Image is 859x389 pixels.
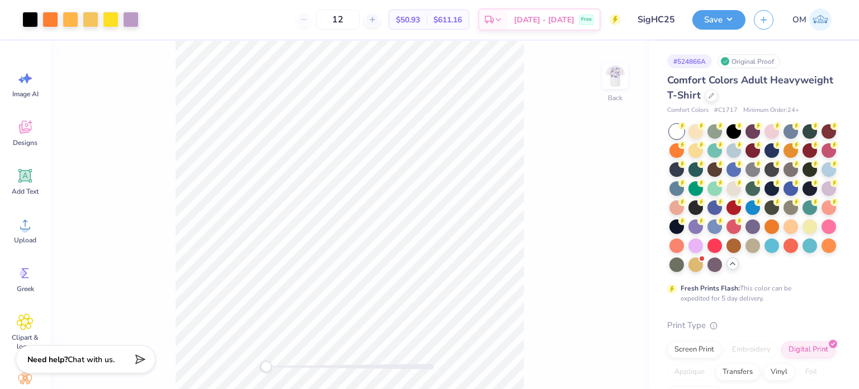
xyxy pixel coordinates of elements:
div: Transfers [715,364,760,381]
span: Comfort Colors [667,106,709,115]
div: Applique [667,364,712,381]
span: Comfort Colors Adult Heavyweight T-Shirt [667,73,833,102]
span: Add Text [12,187,39,196]
button: Save [692,10,745,30]
span: Image AI [12,90,39,99]
span: # C1717 [714,106,738,115]
a: OM [787,8,837,31]
span: Upload [14,236,36,245]
div: Print Type [667,319,837,332]
div: Back [608,93,622,103]
span: Greek [17,284,34,293]
input: – – [316,10,360,30]
div: Embroidery [725,341,778,358]
span: Minimum Order: 24 + [743,106,799,115]
div: Accessibility label [261,361,272,372]
img: Om Mehrotra [809,8,832,31]
div: Vinyl [763,364,795,381]
img: Back [604,65,626,87]
span: OM [792,13,806,26]
div: Foil [798,364,824,381]
span: $611.16 [433,14,462,26]
div: Original Proof [718,54,780,68]
span: Designs [13,138,37,147]
span: [DATE] - [DATE] [514,14,574,26]
div: This color can be expedited for 5 day delivery. [681,283,818,303]
span: Clipart & logos [7,333,44,351]
div: Digital Print [781,341,836,358]
span: Free [581,16,592,24]
span: Chat with us. [68,354,115,365]
input: Untitled Design [629,8,684,31]
span: $50.93 [396,14,420,26]
div: # 524866A [667,54,712,68]
strong: Fresh Prints Flash: [681,284,740,293]
strong: Need help? [27,354,68,365]
div: Screen Print [667,341,721,358]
